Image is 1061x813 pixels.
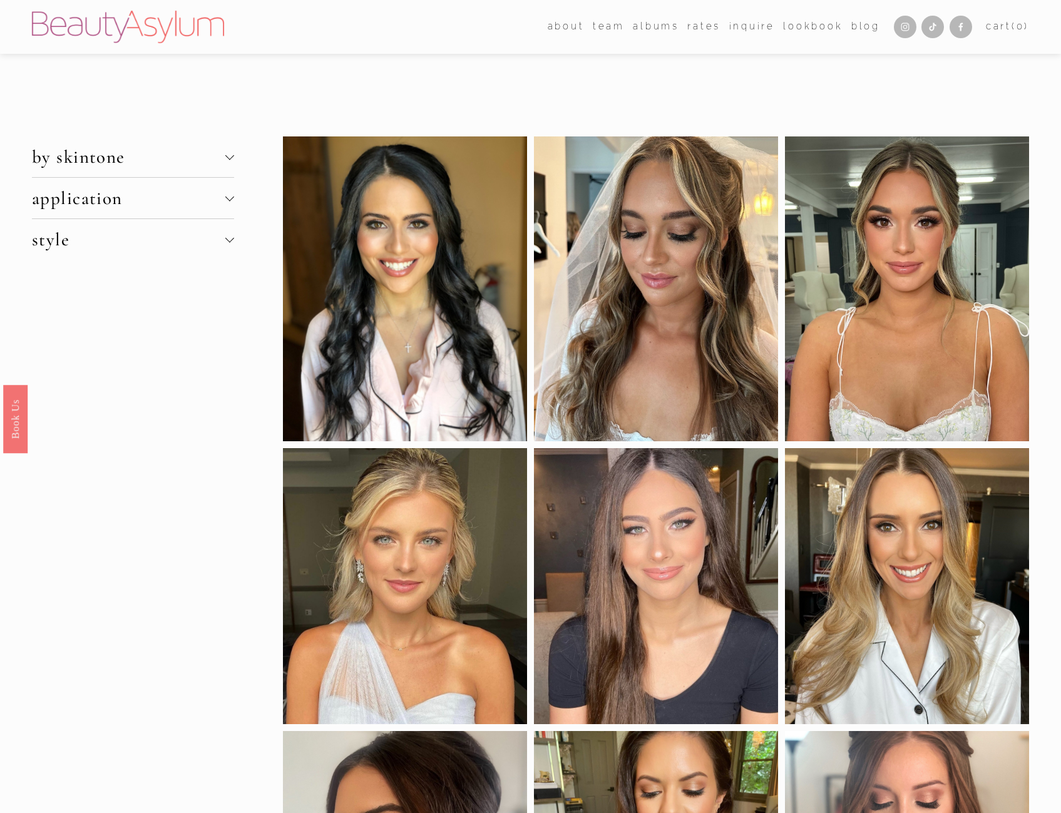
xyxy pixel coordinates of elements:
[633,18,679,36] a: albums
[1012,21,1029,32] span: ( )
[32,178,234,218] button: application
[32,228,225,250] span: style
[687,18,720,36] a: Rates
[32,11,224,43] img: Beauty Asylum | Bridal Hair &amp; Makeup Charlotte &amp; Atlanta
[593,18,625,35] span: team
[783,18,843,36] a: Lookbook
[32,146,225,168] span: by skintone
[1017,21,1025,32] span: 0
[986,18,1029,35] a: 0 items in cart
[32,187,225,209] span: application
[548,18,585,36] a: folder dropdown
[593,18,625,36] a: folder dropdown
[921,16,944,38] a: TikTok
[950,16,972,38] a: Facebook
[3,384,28,453] a: Book Us
[32,219,234,260] button: style
[32,136,234,177] button: by skintone
[894,16,916,38] a: Instagram
[851,18,880,36] a: Blog
[729,18,775,36] a: Inquire
[548,18,585,35] span: about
